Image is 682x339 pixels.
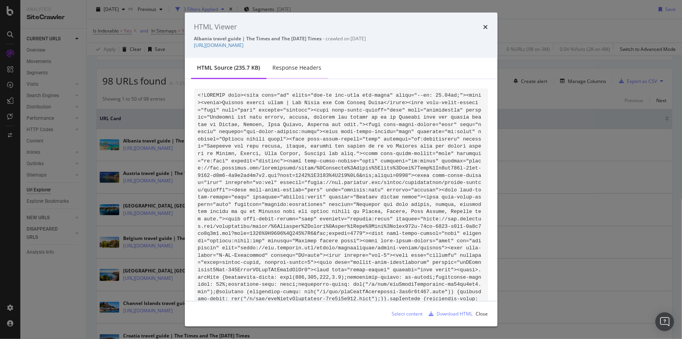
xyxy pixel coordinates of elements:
div: Response Headers [273,64,322,72]
div: - crawled on [DATE] [194,35,488,42]
div: HTML source (235.7 KB) [197,64,260,72]
div: Download HTML [437,310,473,317]
button: Select content [386,308,423,320]
div: Close [476,310,488,317]
button: Download HTML [426,308,473,320]
div: Select content [392,310,423,317]
div: HTML Viewer [194,22,237,32]
a: [URL][DOMAIN_NAME] [194,42,244,49]
button: Close [476,308,488,320]
div: times [483,22,488,32]
strong: Albania travel guide | The Times and The [DATE] Times [194,35,322,42]
div: Open Intercom Messenger [655,312,674,331]
div: modal [185,13,498,326]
